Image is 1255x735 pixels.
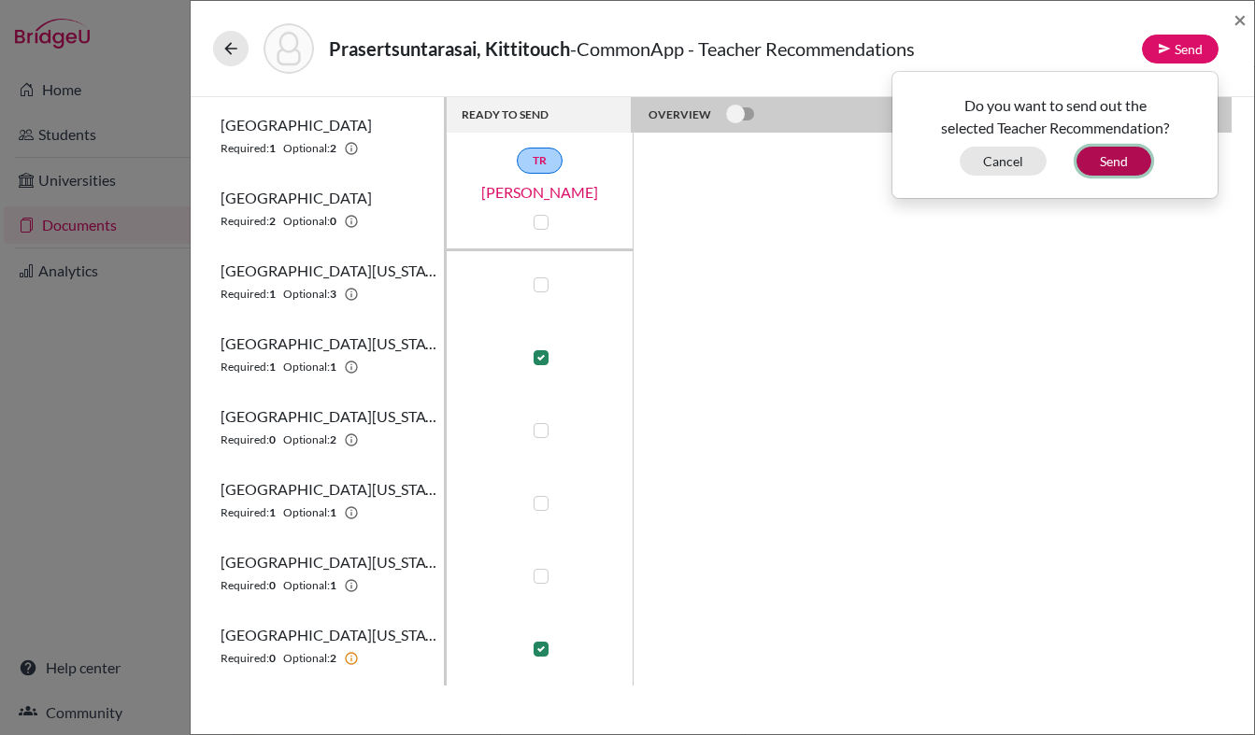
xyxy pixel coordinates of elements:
b: 2 [330,650,336,667]
b: 3 [330,286,336,303]
span: Required: [221,286,269,303]
span: Optional: [283,650,330,667]
span: [GEOGRAPHIC_DATA][US_STATE] [221,551,436,573]
span: [GEOGRAPHIC_DATA][US_STATE] [221,478,436,501]
span: × [1234,6,1247,33]
b: 1 [330,359,336,375]
span: [GEOGRAPHIC_DATA][US_STATE] [221,260,436,282]
span: Optional: [283,359,330,375]
b: 2 [269,213,276,230]
span: Required: [221,504,269,521]
b: 1 [330,504,336,521]
span: - CommonApp - Teacher Recommendations [570,37,915,60]
th: READY TO SEND [447,97,634,133]
b: 1 [269,359,276,375]
span: Required: [221,359,269,375]
span: Required: [221,650,269,667]
b: 0 [269,577,276,594]
b: 1 [269,286,276,303]
button: Send [1077,147,1151,176]
button: Send [1142,35,1219,64]
span: [GEOGRAPHIC_DATA][US_STATE] [221,405,436,428]
b: 0 [330,213,336,230]
b: 0 [269,650,276,667]
span: [GEOGRAPHIC_DATA] [221,114,372,136]
span: [GEOGRAPHIC_DATA][US_STATE] at [GEOGRAPHIC_DATA] [221,332,436,355]
b: 1 [269,140,276,157]
a: TR [517,148,563,174]
span: [GEOGRAPHIC_DATA] [221,187,372,209]
span: Optional: [283,504,330,521]
p: Do you want to send out the selected Teacher Recommendation? [906,94,1204,139]
b: 2 [330,140,336,157]
b: 1 [269,504,276,521]
button: Cancel [960,147,1047,176]
span: Optional: [283,431,330,448]
span: [GEOGRAPHIC_DATA][US_STATE] [221,624,436,646]
span: Required: [221,213,269,230]
button: Close [1234,8,1247,31]
div: OVERVIEW [649,104,754,126]
span: Required: [221,431,269,448]
span: Optional: [283,213,330,230]
b: 1 [330,577,336,594]
span: Required: [221,577,269,594]
div: Send [891,71,1219,199]
b: 2 [330,431,336,448]
span: Required: [221,140,269,157]
b: 0 [269,431,276,448]
strong: Prasertsuntarasai, Kittitouch [329,37,570,60]
span: Optional: [283,286,330,303]
a: [PERSON_NAME] [447,181,634,204]
span: Optional: [283,577,330,594]
span: Optional: [283,140,330,157]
